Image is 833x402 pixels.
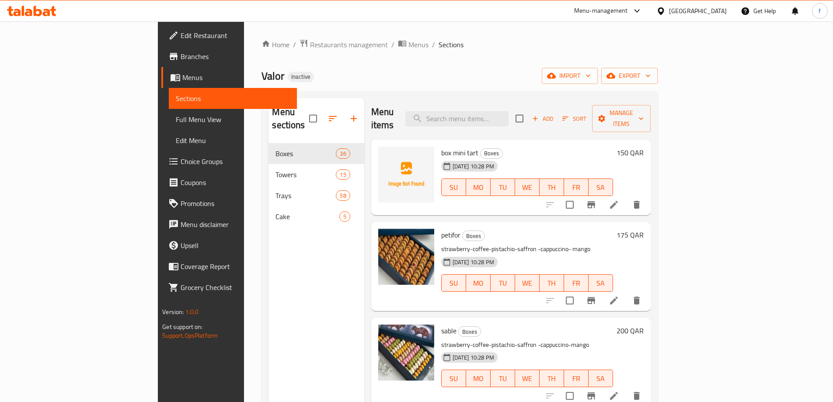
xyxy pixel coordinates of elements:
[268,185,364,206] div: Trays58
[581,290,602,311] button: Branch-specific-item
[560,112,589,126] button: Sort
[466,370,491,387] button: MO
[169,88,297,109] a: Sections
[441,370,466,387] button: SU
[275,148,336,159] div: Boxes
[181,282,290,293] span: Grocery Checklist
[288,73,314,80] span: Inactive
[592,181,610,194] span: SA
[439,39,464,50] span: Sections
[185,306,199,318] span: 1.0.0
[161,214,297,235] a: Menu disclaimer
[161,46,297,67] a: Branches
[515,370,540,387] button: WE
[561,291,579,310] span: Select to update
[592,372,610,385] span: SA
[589,370,613,387] button: SA
[162,330,218,341] a: Support.OpsPlatform
[459,327,481,337] span: Boxes
[441,146,478,159] span: box mini tart
[161,172,297,193] a: Coupons
[378,325,434,381] img: sable
[540,370,564,387] button: TH
[819,6,821,16] span: f
[432,39,435,50] li: /
[441,339,613,350] p: strawberry-coffee-pistachio-saffron -cappuccino-mango
[371,105,395,132] h2: Menu items
[564,274,589,292] button: FR
[181,177,290,188] span: Coupons
[519,372,536,385] span: WE
[176,135,290,146] span: Edit Menu
[300,39,388,50] a: Restaurants management
[481,148,502,158] span: Boxes
[543,181,561,194] span: TH
[617,147,644,159] h6: 150 QAR
[181,261,290,272] span: Coverage Report
[458,326,481,337] div: Boxes
[574,6,628,16] div: Menu-management
[261,39,657,50] nav: breadcrumb
[310,39,388,50] span: Restaurants management
[589,274,613,292] button: SA
[336,171,349,179] span: 15
[275,190,336,201] span: Trays
[275,211,339,222] span: Cake
[470,372,487,385] span: MO
[398,39,429,50] a: Menus
[275,169,336,180] span: Towers
[470,277,487,290] span: MO
[494,277,512,290] span: TU
[529,112,557,126] button: Add
[491,370,515,387] button: TU
[562,114,586,124] span: Sort
[480,148,503,159] div: Boxes
[581,194,602,215] button: Branch-specific-item
[181,219,290,230] span: Menu disclaimer
[161,25,297,46] a: Edit Restaurant
[589,178,613,196] button: SA
[542,68,598,84] button: import
[336,150,349,158] span: 36
[182,72,290,83] span: Menus
[268,140,364,231] nav: Menu sections
[617,325,644,337] h6: 200 QAR
[304,109,322,128] span: Select all sections
[161,193,297,214] a: Promotions
[540,178,564,196] button: TH
[162,306,184,318] span: Version:
[445,181,463,194] span: SU
[441,228,460,241] span: petifor
[626,290,647,311] button: delete
[268,164,364,185] div: Towers15
[445,372,463,385] span: SU
[491,178,515,196] button: TU
[449,353,498,362] span: [DATE] 10:28 PM
[519,277,536,290] span: WE
[491,274,515,292] button: TU
[176,114,290,125] span: Full Menu View
[405,111,509,126] input: search
[181,30,290,41] span: Edit Restaurant
[441,274,466,292] button: SU
[391,39,394,50] li: /
[564,370,589,387] button: FR
[669,6,727,16] div: [GEOGRAPHIC_DATA]
[540,274,564,292] button: TH
[568,372,585,385] span: FR
[466,274,491,292] button: MO
[549,70,591,81] span: import
[378,147,434,203] img: box mini tart
[445,277,463,290] span: SU
[609,391,619,401] a: Edit menu item
[336,190,350,201] div: items
[519,181,536,194] span: WE
[531,114,554,124] span: Add
[463,231,484,241] span: Boxes
[592,105,651,132] button: Manage items
[161,277,297,298] a: Grocery Checklist
[268,143,364,164] div: Boxes36
[609,295,619,306] a: Edit menu item
[288,72,314,82] div: Inactive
